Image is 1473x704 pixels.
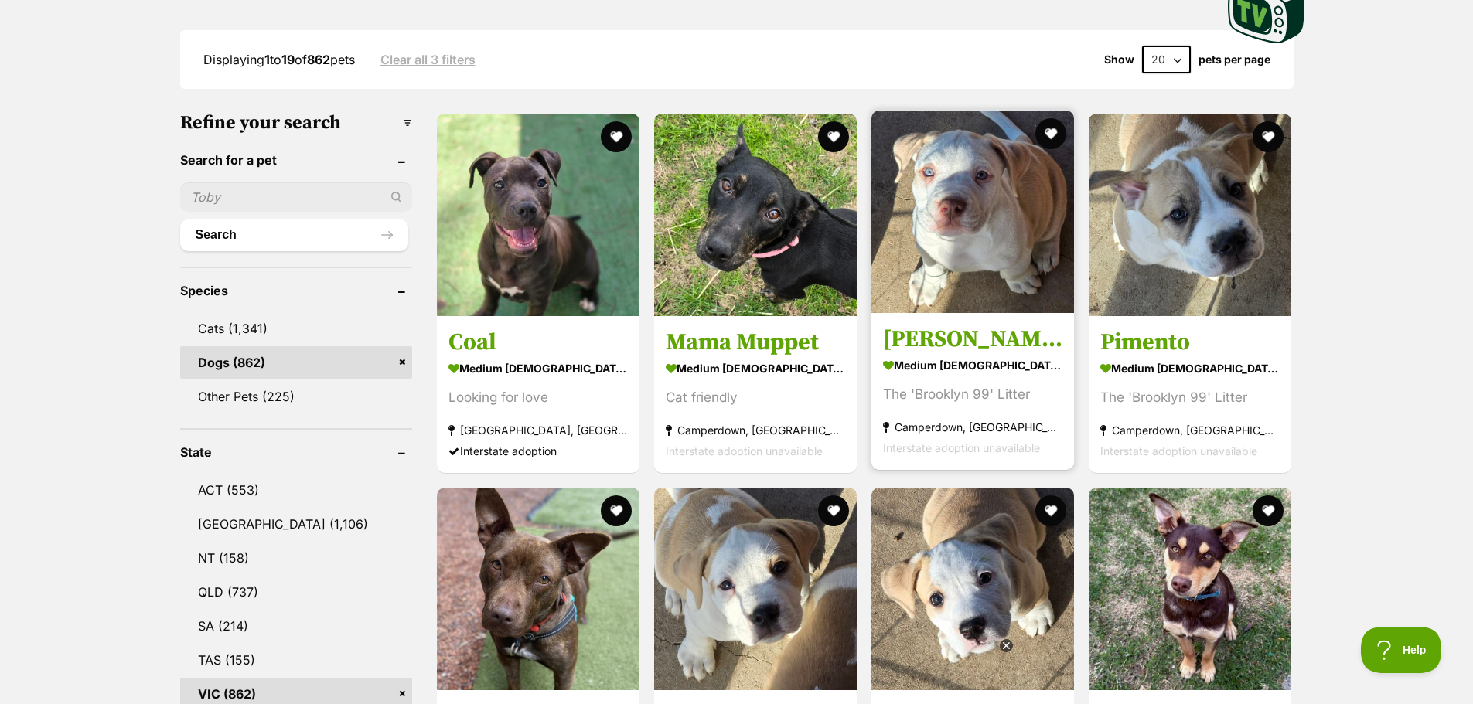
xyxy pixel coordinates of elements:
span: Displaying to of pets [203,52,355,67]
span: Interstate adoption unavailable [883,441,1040,454]
h3: Mama Muppet [666,328,845,357]
iframe: Help Scout Beacon - Open [1361,627,1442,673]
h3: Pimento [1100,328,1280,357]
strong: 862 [307,52,330,67]
a: QLD (737) [180,576,412,608]
a: Clear all 3 filters [380,53,476,66]
strong: medium [DEMOGRAPHIC_DATA] Dog [1100,357,1280,379]
h3: Refine your search [180,112,412,134]
img: Pimento - American Staffordshire Terrier Dog [1089,114,1291,316]
a: SA (214) [180,610,412,642]
strong: Camperdown, [GEOGRAPHIC_DATA] [666,420,845,440]
img: Santiago - American Staffordshire Terrier Dog [654,488,857,690]
strong: 1 [264,52,270,67]
strong: Camperdown, [GEOGRAPHIC_DATA] [883,417,1062,437]
img: Mama Muppet - Australian Kelpie x American Staffordshire Terrier Dog [654,114,857,316]
h3: Coal [448,328,628,357]
button: Search [180,219,408,250]
button: favourite [818,495,849,526]
button: favourite [1035,495,1066,526]
a: Mama Muppet medium [DEMOGRAPHIC_DATA] Dog Cat friendly Camperdown, [GEOGRAPHIC_DATA] Interstate a... [654,316,857,473]
a: ACT (553) [180,474,412,506]
a: [PERSON_NAME] medium [DEMOGRAPHIC_DATA] Dog The 'Brooklyn 99' Litter Camperdown, [GEOGRAPHIC_DATA... [871,313,1074,470]
a: TAS (155) [180,644,412,676]
strong: [GEOGRAPHIC_DATA], [GEOGRAPHIC_DATA] [448,420,628,440]
button: favourite [601,495,632,526]
button: favourite [1253,495,1284,526]
div: The 'Brooklyn 99' Litter [883,384,1062,405]
strong: medium [DEMOGRAPHIC_DATA] Dog [666,357,845,379]
span: Interstate adoption unavailable [1100,444,1257,457]
img: Peralta - American Staffordshire Terrier Dog [871,111,1074,313]
header: Species [180,284,412,298]
header: State [180,445,412,459]
a: Dogs (862) [180,346,412,379]
strong: 19 [281,52,295,67]
img: Linetti - American Staffordshire Terrier Dog [871,488,1074,690]
div: Cat friendly [666,387,845,408]
a: Other Pets (225) [180,380,412,413]
img: Dotty - Kelpie x Staffordshire Bull Terrier Dog [437,488,639,690]
a: Cats (1,341) [180,312,412,345]
a: [GEOGRAPHIC_DATA] (1,106) [180,508,412,540]
img: Banjo - Australian Kelpie Dog [1089,488,1291,690]
img: Coal - American Staffordshire Terrier Dog [437,114,639,316]
button: favourite [601,121,632,152]
div: The 'Brooklyn 99' Litter [1100,387,1280,408]
div: Interstate adoption [448,440,628,461]
strong: Camperdown, [GEOGRAPHIC_DATA] [1100,420,1280,440]
a: Coal medium [DEMOGRAPHIC_DATA] Dog Looking for love [GEOGRAPHIC_DATA], [GEOGRAPHIC_DATA] Intersta... [437,316,639,473]
div: Looking for love [448,387,628,408]
button: favourite [1253,121,1284,152]
input: Toby [180,182,412,212]
span: Interstate adoption unavailable [666,444,823,457]
h3: [PERSON_NAME] [883,325,1062,354]
strong: medium [DEMOGRAPHIC_DATA] Dog [448,357,628,379]
strong: medium [DEMOGRAPHIC_DATA] Dog [883,354,1062,376]
label: pets per page [1199,53,1270,66]
a: NT (158) [180,542,412,574]
button: favourite [1035,118,1066,149]
span: Show [1104,53,1134,66]
a: Pimento medium [DEMOGRAPHIC_DATA] Dog The 'Brooklyn 99' Litter Camperdown, [GEOGRAPHIC_DATA] Inte... [1089,316,1291,473]
button: favourite [818,121,849,152]
header: Search for a pet [180,153,412,167]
